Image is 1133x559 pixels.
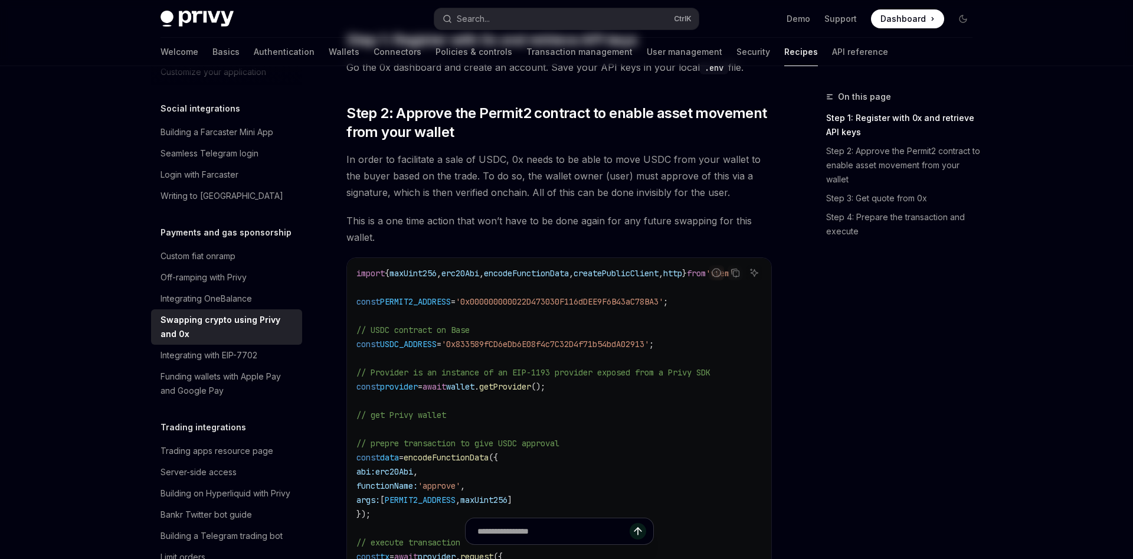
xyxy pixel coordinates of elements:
[151,504,302,525] a: Bankr Twitter bot guide
[682,268,687,279] span: }
[435,38,512,66] a: Policies & controls
[659,268,663,279] span: ,
[356,480,418,491] span: functionName:
[706,268,734,279] span: 'viem'
[399,452,404,463] span: =
[254,38,315,66] a: Authentication
[418,381,423,392] span: =
[212,38,240,66] a: Basics
[161,444,273,458] div: Trading apps resource page
[456,296,663,307] span: '0x000000000022D473030F116dDEE9F6B43aC78BA3'
[161,508,252,522] div: Bankr Twitter bot guide
[356,339,380,349] span: const
[161,38,198,66] a: Welcome
[151,267,302,288] a: Off-ramping with Privy
[151,525,302,547] a: Building a Telegram trading bot
[826,189,982,208] a: Step 3: Get quote from 0x
[434,8,699,30] button: Open search
[838,90,891,104] span: On this page
[826,208,982,241] a: Step 4: Prepare the transaction and execute
[663,268,682,279] span: http
[824,13,857,25] a: Support
[161,465,237,479] div: Server-side access
[161,189,283,203] div: Writing to [GEOGRAPHIC_DATA]
[479,268,484,279] span: ,
[630,523,646,540] button: Send message
[460,480,465,491] span: ,
[687,268,706,279] span: from
[880,13,926,25] span: Dashboard
[647,38,722,66] a: User management
[161,125,273,139] div: Building a Farcaster Mini App
[151,143,302,164] a: Seamless Telegram login
[151,185,302,207] a: Writing to [GEOGRAPHIC_DATA]
[746,265,762,280] button: Ask AI
[484,268,569,279] span: encodeFunctionData
[161,420,246,434] h5: Trading integrations
[356,367,710,378] span: // Provider is an instance of an EIP-1193 provider exposed from a Privy SDK
[380,495,385,505] span: [
[649,339,654,349] span: ;
[151,309,302,345] a: Swapping crypto using Privy and 0x
[826,142,982,189] a: Step 2: Approve the Permit2 contract to enable asset movement from your wallet
[151,345,302,366] a: Integrating with EIP-7702
[380,381,418,392] span: provider
[151,164,302,185] a: Login with Farcaster
[728,265,743,280] button: Copy the contents from the code block
[356,381,380,392] span: const
[489,452,498,463] span: ({
[736,38,770,66] a: Security
[826,109,982,142] a: Step 1: Register with 0x and retrieve API keys
[474,381,479,392] span: .
[418,480,460,491] span: 'approve'
[161,249,235,263] div: Custom fiat onramp
[161,486,290,501] div: Building on Hyperliquid with Privy
[871,9,944,28] a: Dashboard
[389,268,437,279] span: maxUint256
[161,313,295,341] div: Swapping crypto using Privy and 0x
[674,14,692,24] span: Ctrl K
[437,268,441,279] span: ,
[456,495,460,505] span: ,
[380,452,399,463] span: data
[346,59,772,76] span: Go the 0x dashboard and create an account. Save your API keys in your local file.
[161,529,283,543] div: Building a Telegram trading bot
[787,13,810,25] a: Demo
[531,381,545,392] span: ();
[507,495,512,505] span: ]
[423,381,446,392] span: await
[663,296,668,307] span: ;
[161,11,234,27] img: dark logo
[700,61,728,74] code: .env
[385,268,389,279] span: {
[709,265,724,280] button: Report incorrect code
[451,296,456,307] span: =
[161,225,292,240] h5: Payments and gas sponsorship
[356,509,371,519] span: });
[346,151,772,201] span: In order to facilitate a sale of USDC, 0x needs to be able to move USDC from your wallet to the b...
[404,452,489,463] span: encodeFunctionData
[161,292,252,306] div: Integrating OneBalance
[574,268,659,279] span: createPublicClient
[356,410,446,420] span: // get Privy wallet
[151,288,302,309] a: Integrating OneBalance
[375,466,413,477] span: erc20Abi
[329,38,359,66] a: Wallets
[356,296,380,307] span: const
[569,268,574,279] span: ,
[161,270,247,285] div: Off-ramping with Privy
[784,38,818,66] a: Recipes
[446,381,474,392] span: wallet
[151,483,302,504] a: Building on Hyperliquid with Privy
[151,366,302,401] a: Funding wallets with Apple Pay and Google Pay
[161,370,295,398] div: Funding wallets with Apple Pay and Google Pay
[161,168,238,182] div: Login with Farcaster
[151,440,302,462] a: Trading apps resource page
[460,495,507,505] span: maxUint256
[477,518,630,544] input: Ask a question...
[356,268,385,279] span: import
[346,104,772,142] span: Step 2: Approve the Permit2 contract to enable asset movement from your wallet
[479,381,531,392] span: getProvider
[385,495,456,505] span: PERMIT2_ADDRESS
[380,296,451,307] span: PERMIT2_ADDRESS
